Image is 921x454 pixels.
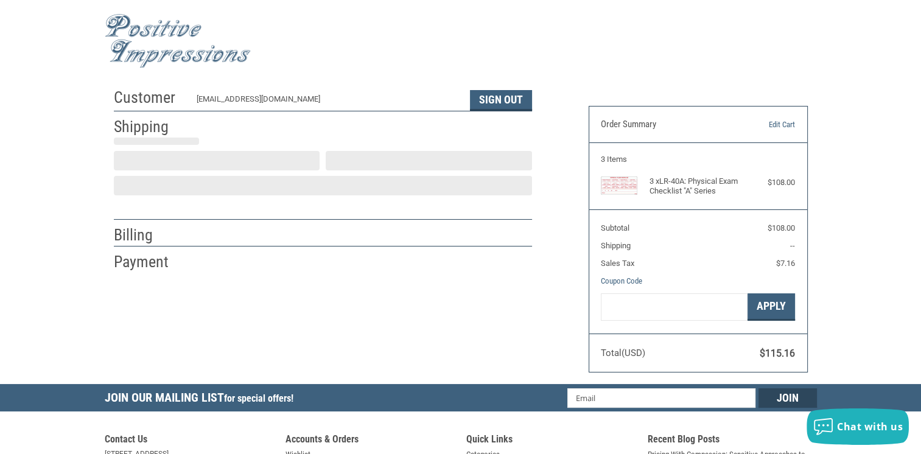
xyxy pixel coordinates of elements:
h5: Contact Us [105,433,274,449]
input: Join [758,388,817,408]
a: Coupon Code [601,276,642,285]
input: Gift Certificate or Coupon Code [601,293,748,321]
h4: 3 x LR-40A: Physical Exam Checklist "A" Series [650,176,744,197]
span: Total (USD) [601,347,645,358]
h5: Join Our Mailing List [105,384,299,415]
span: $108.00 [768,223,795,232]
h5: Quick Links [466,433,636,449]
button: Chat with us [807,408,909,445]
div: $108.00 [746,176,795,189]
button: Apply [748,293,795,321]
span: for special offers! [224,393,293,404]
h2: Customer [114,88,185,108]
h5: Accounts & Orders [285,433,455,449]
h3: Order Summary [601,119,733,131]
h2: Payment [114,252,185,272]
h5: Recent Blog Posts [648,433,817,449]
span: Subtotal [601,223,629,232]
h2: Shipping [114,117,185,137]
h3: 3 Items [601,155,795,164]
img: Positive Impressions [105,14,251,68]
input: Email [567,388,755,408]
span: -- [790,241,795,250]
span: $115.16 [760,347,795,359]
span: Sales Tax [601,259,634,268]
a: Edit Cart [733,119,795,131]
h2: Billing [114,225,185,245]
span: $7.16 [776,259,795,268]
span: Shipping [601,241,631,250]
div: [EMAIL_ADDRESS][DOMAIN_NAME] [197,93,458,111]
button: Sign Out [470,90,532,111]
span: Chat with us [837,420,903,433]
